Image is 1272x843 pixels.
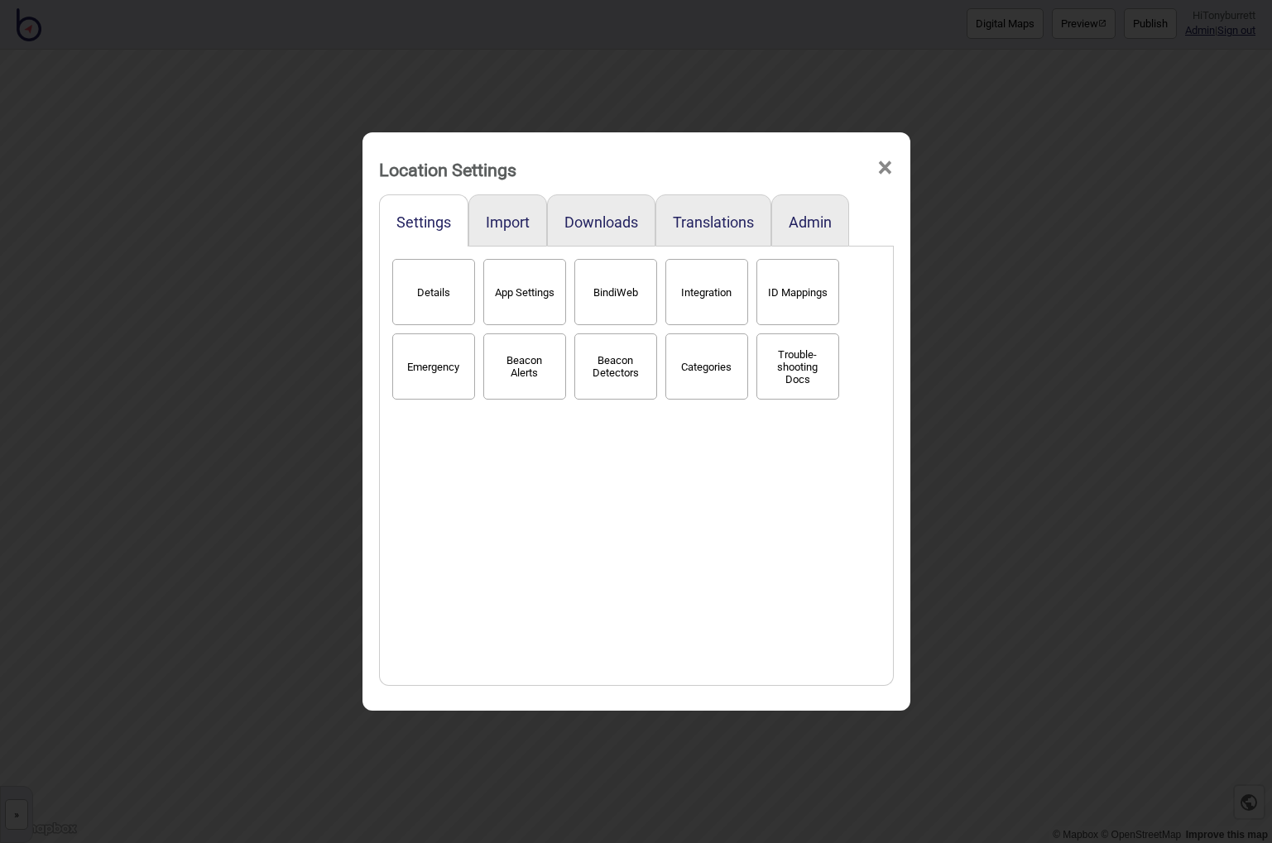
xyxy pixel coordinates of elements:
[756,333,839,400] button: Trouble-shooting Docs
[486,213,530,231] button: Import
[574,259,657,325] button: BindiWeb
[392,333,475,400] button: Emergency
[661,357,752,374] a: Categories
[392,259,475,325] button: Details
[756,259,839,325] button: ID Mappings
[379,152,516,188] div: Location Settings
[673,213,754,231] button: Translations
[396,213,451,231] button: Settings
[665,333,748,400] button: Categories
[789,213,832,231] button: Admin
[574,333,657,400] button: Beacon Detectors
[483,333,566,400] button: Beacon Alerts
[564,213,638,231] button: Downloads
[483,259,566,325] button: App Settings
[665,259,748,325] button: Integration
[752,357,843,374] a: Trouble-shooting Docs
[876,141,894,195] span: ×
